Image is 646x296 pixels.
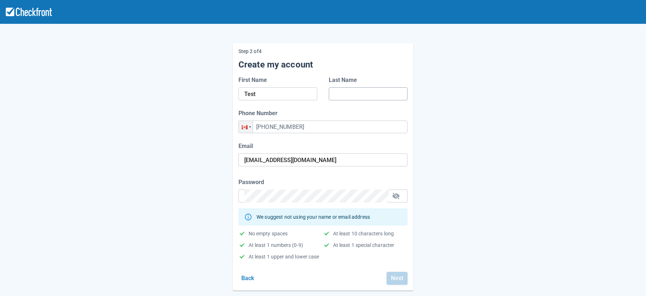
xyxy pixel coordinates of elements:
div: We suggest not using your name or email address [257,210,370,223]
label: First Name [238,76,270,84]
a: Back [238,275,257,282]
div: No empty spaces [249,231,288,236]
input: Enter your business email [244,153,402,166]
div: At least 1 numbers (0-9) [249,243,303,247]
label: Phone Number [238,109,280,118]
input: 555-555-1234 [238,121,408,133]
div: At least 1 upper and lower case [249,254,319,259]
button: Back [238,272,257,285]
div: At least 1 special character [333,243,394,247]
h5: Create my account [238,59,408,70]
label: Password [238,178,267,187]
label: Email [238,142,256,151]
div: At least 10 characters long [333,231,394,236]
div: Canada: + 1 [239,121,253,133]
p: Step 2 of 4 [238,49,408,53]
label: Last Name [329,76,360,84]
iframe: Chat Widget [542,218,646,296]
